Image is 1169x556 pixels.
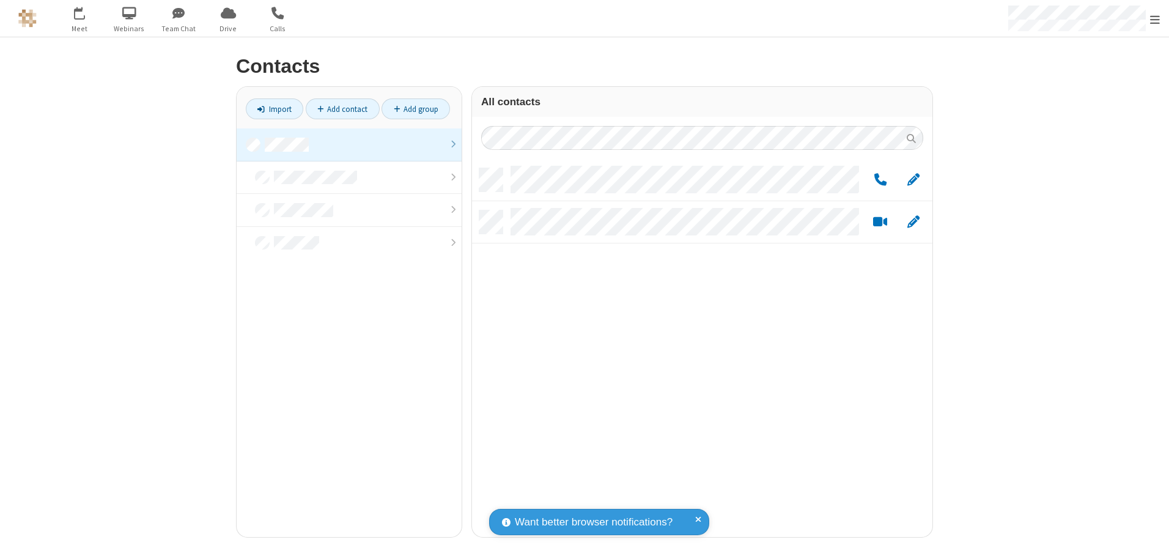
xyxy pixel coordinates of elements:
span: Want better browser notifications? [515,514,673,530]
button: Call by phone [868,172,892,188]
h2: Contacts [236,56,933,77]
span: Drive [205,23,251,34]
a: Add group [382,98,450,119]
button: Start a video meeting [868,215,892,230]
button: Edit [901,215,925,230]
a: Import [246,98,303,119]
span: Team Chat [156,23,202,34]
a: Add contact [306,98,380,119]
img: QA Selenium DO NOT DELETE OR CHANGE [18,9,37,28]
span: Meet [57,23,103,34]
h3: All contacts [481,96,923,108]
button: Edit [901,172,925,188]
div: 4 [83,7,90,16]
span: Calls [255,23,301,34]
div: grid [472,159,932,537]
span: Webinars [106,23,152,34]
